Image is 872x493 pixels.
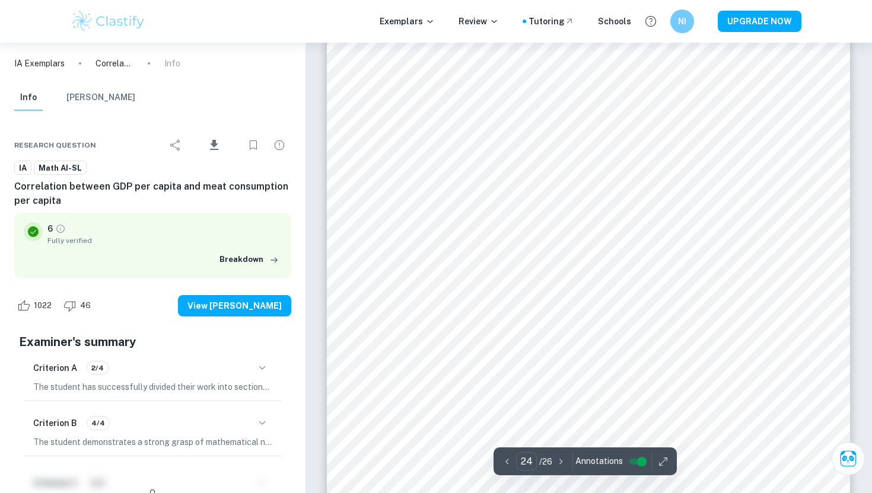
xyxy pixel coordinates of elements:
[87,363,108,373] span: 2/4
[96,57,133,70] p: Correlation between GDP per capita and meat consumption per capita
[71,9,146,33] img: Clastify logo
[14,180,291,208] h6: Correlation between GDP per capita and meat consumption per capita
[539,455,552,468] p: / 26
[55,223,66,234] a: Grade fully verified
[34,162,86,174] span: Math AI-SL
[676,15,689,28] h6: NI
[33,380,272,393] p: The student has successfully divided their work into sections and further subdivided the body to ...
[14,140,96,151] span: Research question
[14,85,43,111] button: Info
[268,133,291,157] div: Report issue
[718,11,801,32] button: UPGRADE NOW
[164,57,180,70] p: Info
[47,222,53,235] p: 6
[33,436,272,449] p: The student demonstrates a strong grasp of mathematical notation and terminology, using correct s...
[641,11,661,31] button: Help and Feedback
[14,57,65,70] a: IA Exemplars
[529,15,574,28] a: Tutoring
[670,9,694,33] button: NI
[241,133,265,157] div: Bookmark
[178,295,291,316] button: View [PERSON_NAME]
[87,418,109,428] span: 4/4
[832,442,865,475] button: Ask Clai
[34,161,87,175] a: Math AI-SL
[380,15,435,28] p: Exemplars
[164,133,187,157] div: Share
[598,15,631,28] a: Schools
[575,455,623,468] span: Annotations
[33,417,77,430] h6: Criterion B
[61,296,97,315] div: Dislike
[15,162,31,174] span: IA
[14,161,31,175] a: IA
[19,333,287,351] h5: Examiner's summary
[27,300,58,312] span: 1022
[74,300,97,312] span: 46
[66,85,135,111] button: [PERSON_NAME]
[33,361,77,374] h6: Criterion A
[459,15,499,28] p: Review
[190,130,239,161] div: Download
[217,251,282,268] button: Breakdown
[14,296,58,315] div: Like
[47,235,282,246] span: Fully verified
